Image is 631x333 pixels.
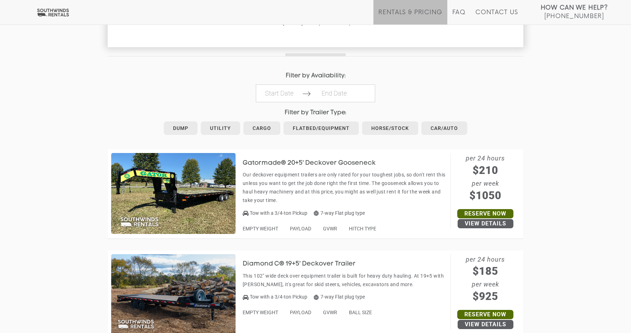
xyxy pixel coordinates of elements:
[451,263,520,279] span: $185
[323,226,337,231] span: GVWR
[290,226,311,231] span: PAYLOAD
[201,121,240,135] a: Utility
[314,210,365,216] span: 7-way Flat plug type
[164,121,198,135] a: Dump
[457,209,513,218] a: Reserve Now
[290,310,311,315] span: PAYLOAD
[452,9,466,24] a: FAQ
[243,310,278,315] span: EMPTY WEIGHT
[284,121,359,135] a: Flatbed/Equipment
[314,294,365,300] span: 7-way Flat plug type
[250,294,307,300] span: Tow with a 3/4-ton Pickup
[378,9,442,24] a: Rentals & Pricing
[451,187,520,203] span: $1050
[541,4,608,11] strong: How Can We Help?
[544,13,604,20] span: [PHONE_NUMBER]
[458,320,513,329] a: View Details
[541,4,608,19] a: How Can We Help? [PHONE_NUMBER]
[451,153,520,203] span: per 24 hours per week
[243,261,366,268] h3: Diamond C® 19+5' Deckover Trailer
[457,310,513,319] a: Reserve Now
[108,20,534,26] p: [DATE] 2:00pm - 3:00pm
[451,288,520,304] span: $925
[349,310,372,315] span: BALL SIZE
[323,310,337,315] span: GVWR
[458,219,513,228] a: View Details
[421,121,467,135] a: Car/Auto
[243,160,386,165] a: Gatormade® 20+5' Deckover Gooseneck
[451,162,520,178] span: $210
[243,160,386,167] h3: Gatormade® 20+5' Deckover Gooseneck
[451,254,520,305] span: per 24 hours per week
[243,261,366,267] a: Diamond C® 19+5' Deckover Trailer
[475,9,518,24] a: Contact Us
[36,8,70,17] img: Southwinds Rentals Logo
[108,109,523,116] h4: Filter by Trailer Type:
[250,210,307,216] span: Tow with a 3/4-ton Pickup
[349,226,376,231] span: HITCH TYPE
[243,226,278,231] span: EMPTY WEIGHT
[108,72,523,79] h4: Filter by Availability:
[111,153,236,234] img: SW012 - Gatormade 20+5' Deckover Gooseneck
[243,170,447,204] p: Our deckover equipment trailers are only rated for your toughest jobs, so don't rent this unless ...
[243,121,280,135] a: Cargo
[243,272,447,289] p: This 102" wide deck over equipment trailer is built for heavy duty hauling. At 19+5 with [PERSON_...
[362,121,418,135] a: Horse/Stock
